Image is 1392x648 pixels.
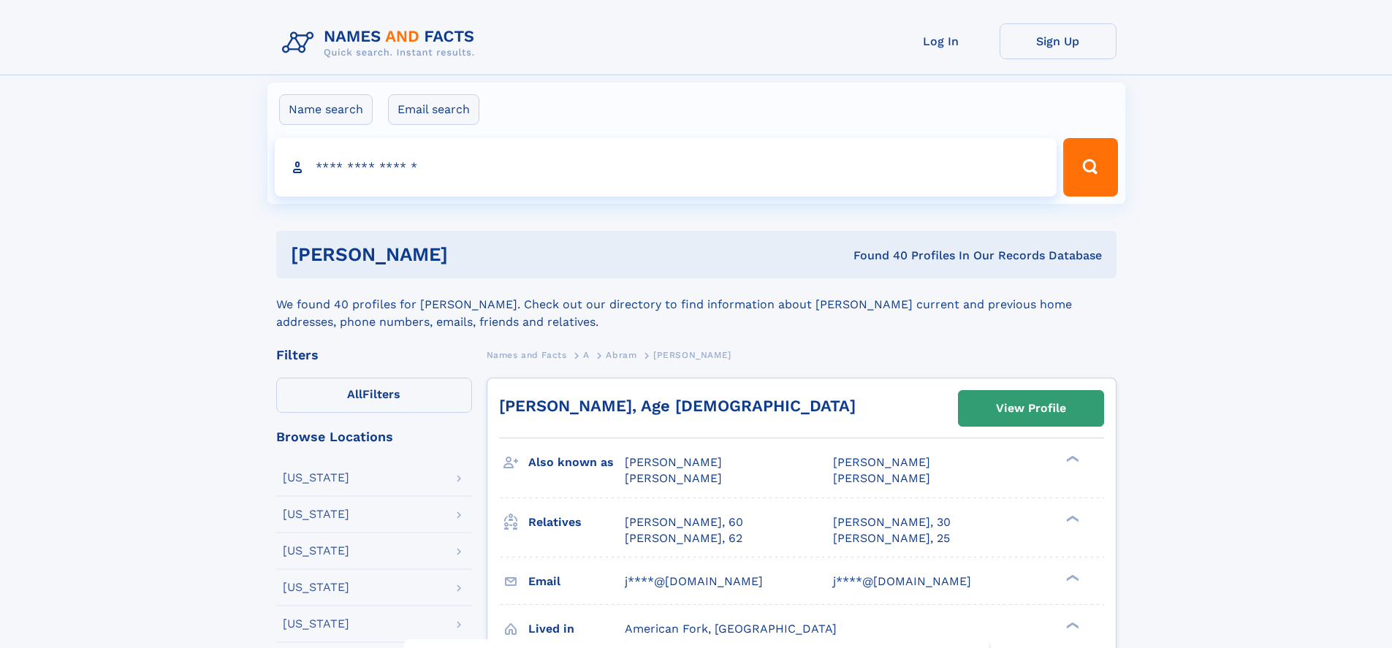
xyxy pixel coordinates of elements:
[625,622,837,636] span: American Fork, [GEOGRAPHIC_DATA]
[388,94,479,125] label: Email search
[528,510,625,535] h3: Relatives
[528,450,625,475] h3: Also known as
[283,472,349,484] div: [US_STATE]
[1000,23,1117,59] a: Sign Up
[625,530,742,546] a: [PERSON_NAME], 62
[276,430,472,443] div: Browse Locations
[528,569,625,594] h3: Email
[276,23,487,63] img: Logo Names and Facts
[583,350,590,360] span: A
[276,348,472,362] div: Filters
[499,397,856,415] a: [PERSON_NAME], Age [DEMOGRAPHIC_DATA]
[279,94,373,125] label: Name search
[833,514,951,530] a: [PERSON_NAME], 30
[883,23,1000,59] a: Log In
[650,248,1102,264] div: Found 40 Profiles In Our Records Database
[528,617,625,641] h3: Lived in
[625,514,743,530] a: [PERSON_NAME], 60
[833,530,950,546] a: [PERSON_NAME], 25
[1062,620,1080,630] div: ❯
[959,391,1103,426] a: View Profile
[283,582,349,593] div: [US_STATE]
[276,278,1117,331] div: We found 40 profiles for [PERSON_NAME]. Check out our directory to find information about [PERSON...
[1062,514,1080,523] div: ❯
[606,350,636,360] span: Abram
[291,245,651,264] h1: [PERSON_NAME]
[996,392,1066,425] div: View Profile
[583,346,590,364] a: A
[625,455,722,469] span: [PERSON_NAME]
[1062,573,1080,582] div: ❯
[833,471,930,485] span: [PERSON_NAME]
[1062,454,1080,464] div: ❯
[283,508,349,520] div: [US_STATE]
[276,378,472,413] label: Filters
[833,455,930,469] span: [PERSON_NAME]
[347,387,362,401] span: All
[283,618,349,630] div: [US_STATE]
[606,346,636,364] a: Abram
[275,138,1057,197] input: search input
[283,545,349,557] div: [US_STATE]
[653,350,731,360] span: [PERSON_NAME]
[1063,138,1117,197] button: Search Button
[487,346,567,364] a: Names and Facts
[625,471,722,485] span: [PERSON_NAME]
